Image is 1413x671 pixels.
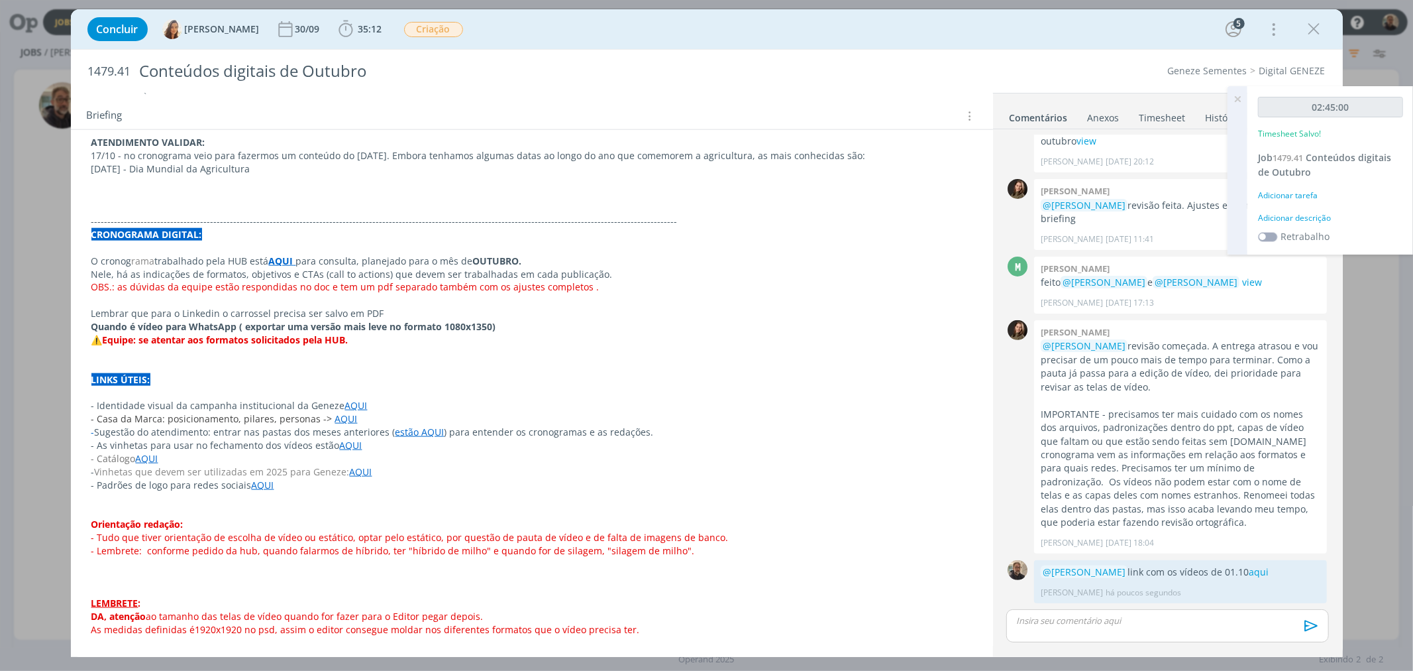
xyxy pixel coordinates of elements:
button: V[PERSON_NAME] [162,19,260,39]
div: M [1008,257,1027,276]
strong: OUTUBRO. [473,255,522,267]
span: As medidas definidas é [91,623,195,636]
p: - [91,465,972,479]
span: - Lembrete: conforme pedido da hub, quando falarmos de híbrido, ter "híbrido de milho" e quando f... [91,544,695,557]
span: - Catálogo [91,452,136,465]
span: 1479.41 [1273,152,1303,164]
p: [PERSON_NAME] [1041,233,1103,245]
span: 35:12 [358,23,382,35]
strong: : [138,597,141,609]
span: [DATE] 20:12 [1106,156,1154,168]
div: Adicionar descrição [1258,212,1403,224]
span: @[PERSON_NAME] [1155,276,1237,288]
button: Concluir [87,17,148,41]
p: Timesheet Salvo! [1258,128,1321,140]
label: Retrabalho [1281,229,1330,243]
span: @[PERSON_NAME] [1043,339,1125,352]
strong: ATENDIMENTO VALIDAR: [91,136,205,149]
div: Anexos [1088,111,1120,125]
b: [PERSON_NAME] [1041,263,1110,274]
span: Concluir [97,24,138,34]
strong: Quando é vídeo para WhatsApp ( exportar uma versão mais leve no formato 1080x1350) [91,320,496,333]
span: - Tudo que tiver orientação de escolha de vídeo ou estático, optar pelo estático, por questão de ... [91,531,729,544]
p: IMPORTANTE - precisamos ter mais cuidado com os nomes dos arquivos, padronizações dentro do ppt, ... [1041,408,1320,530]
span: @[PERSON_NAME] [1063,276,1145,288]
span: @[PERSON_NAME] [1043,199,1125,212]
p: -------------------------------------------------------------------------------------------------... [91,215,972,228]
strong: LINKS ÚTEIS: [91,373,150,386]
span: - Casa da Marca: posicionamento, pilares, personas -> [91,412,333,425]
span: Conteúdos digitais de Outubro [1258,151,1391,178]
p: - As vinhetas para usar no fechamento dos vídeos estão [91,439,972,452]
b: [PERSON_NAME] [1041,185,1110,197]
p: oie e - segue o crono de outubro [1041,121,1320,149]
a: AQUI [269,255,296,267]
p: Sugestão do atendimento: entrar nas pastas dos meses anteriores ( ) para entender os cronogramas ... [91,426,972,439]
button: 35:12 [335,19,386,40]
img: J [1008,179,1027,199]
a: Digital GENEZE [1259,64,1326,77]
a: Timesheet [1139,105,1186,125]
strong: CRONOGRAMA DIGITAL: [91,228,202,241]
p: feito e [1041,276,1320,289]
span: ao tamanho das telas de vídeo quando for fazer para o Editor pegar depois. [146,610,484,623]
span: 1920x1920 no psd, assim o editor consegue moldar nos diferentes formatos que o vídeo precisa ter. [195,623,640,636]
strong: DA, atenção [91,610,146,623]
div: Adicionar tarefa [1258,190,1403,202]
p: [PERSON_NAME] [1041,297,1103,309]
a: Comentários [1009,105,1069,125]
span: rama [132,255,155,267]
span: há poucos segundos [1106,587,1181,599]
p: Lembrar que para o Linkedin o carrossel precisa ser salvo em PDF [91,307,972,320]
strong: AQUI [269,255,293,267]
a: AQUI [345,399,368,412]
a: Job1479.41Conteúdos digitais de Outubro [1258,151,1391,178]
div: 5 [1233,18,1245,29]
p: - Identidade visual da campanha institucional da Geneze [91,399,972,412]
span: Vinhetas que devem ser utilizadas em 2025 para Geneze: [95,465,350,478]
strong: ⚠️Equipe: se atentar aos formatos solicitados pela HUB. [91,334,348,346]
u: LEMBRETE [91,597,138,609]
p: O cronog trabalhado pela HUB está para consulta, planejado para o mês de [91,255,972,268]
a: Histórico [1205,105,1245,125]
p: - Padrões de logo para redes sociais [91,479,972,492]
a: estão AQUI [395,426,445,438]
button: 5 [1223,19,1244,40]
span: Criação [404,22,463,37]
div: Conteúdos digitais de Outubro [134,55,804,88]
span: - [91,426,95,438]
span: [DATE] 17:13 [1106,297,1154,309]
span: 1479.41 [88,64,131,79]
div: dialog [71,9,1343,657]
p: [PERSON_NAME] [1041,537,1103,549]
span: [PERSON_NAME] [185,25,260,34]
p: Nele, há as indicações de formatos, objetivos e CTAs (call to actions) que devem ser trabalhadas ... [91,268,972,281]
span: OBS.: as dúvidas da equipe estão respondidas no doc e tem um pdf separado também com os ajustes c... [91,280,600,293]
p: [PERSON_NAME] [1041,587,1103,599]
p: [DATE] - Dia Mundial da Agricultura [91,162,972,176]
strong: Orientação redação: [91,518,183,530]
span: [DATE] 18:04 [1106,537,1154,549]
b: [PERSON_NAME] [1041,326,1110,338]
img: R [1008,560,1027,580]
span: Briefing [87,107,123,124]
span: [DATE] 11:41 [1106,233,1154,245]
a: AQUI [252,479,274,491]
p: revisão feita. Ajustes e comentários no briefing [1041,199,1320,226]
a: Geneze Sementes [1168,64,1247,77]
a: aqui [1249,566,1269,578]
img: V [162,19,182,39]
a: view [1242,276,1262,288]
a: AQUI [136,452,158,465]
p: 17/10 - no cronograma veio para fazermos um conteúdo do [DATE]. Embora tenhamos algumas datas ao ... [91,149,972,162]
a: AQUI [350,465,372,478]
p: revisão começada. A entrega atrasou e vou precisar de um pouco mais de tempo para terminar. Como ... [1041,339,1320,394]
button: Criação [403,21,464,38]
p: [PERSON_NAME] [1041,156,1103,168]
div: 30/09 [295,25,323,34]
a: view [1076,135,1096,147]
p: link com os vídeos de 01.10 [1041,566,1320,579]
a: AQUI [335,412,358,425]
a: AQUI [340,439,362,452]
img: J [1008,320,1027,340]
